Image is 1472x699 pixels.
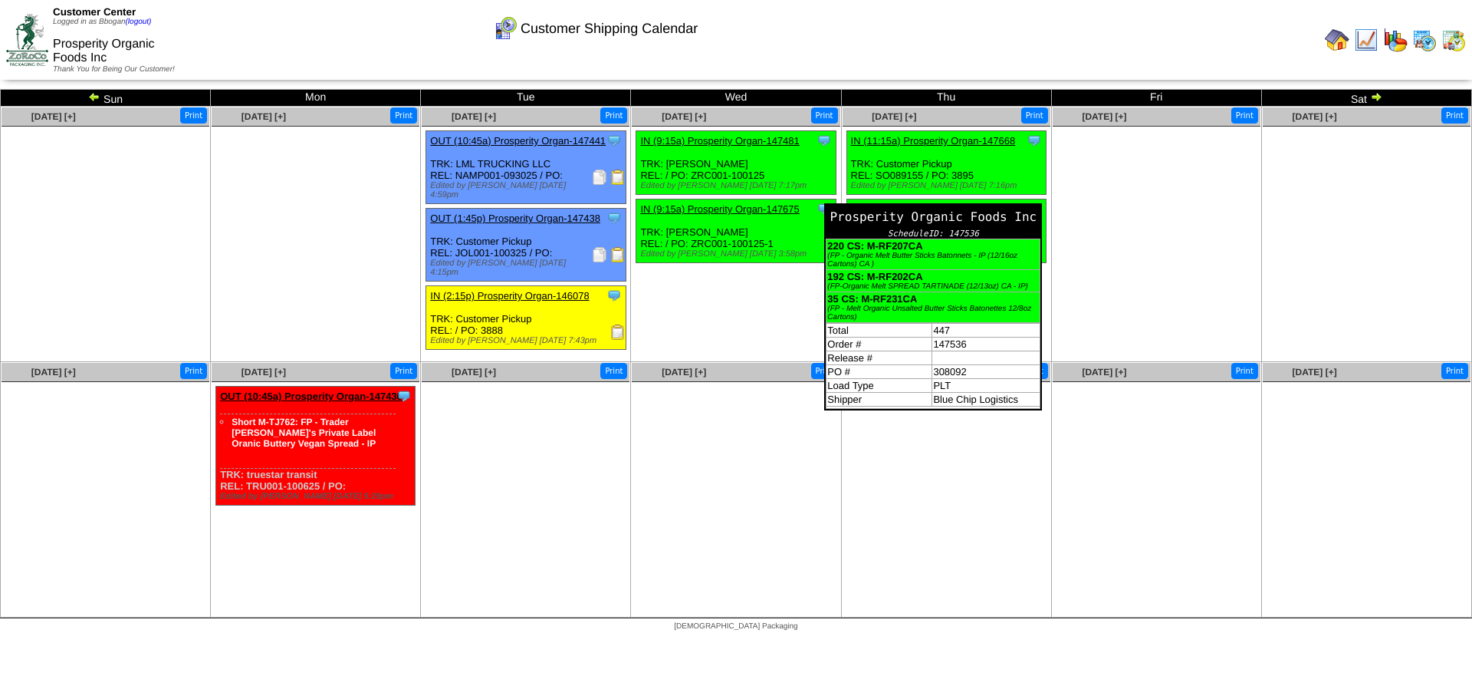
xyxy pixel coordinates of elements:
[932,364,1040,378] td: 308092
[1,90,211,107] td: Sun
[421,90,631,107] td: Tue
[826,205,1040,229] div: Prosperity Organic Foods Inc
[592,247,607,262] img: Packing Slip
[811,363,838,379] button: Print
[1370,91,1382,103] img: arrowright.gif
[851,181,1046,190] div: Edited by [PERSON_NAME] [DATE] 7:16pm
[216,387,416,506] div: TRK: truestar transit REL: TRU001-100625 / PO:
[1082,111,1126,122] a: [DATE] [+]
[220,492,415,501] div: Edited by [PERSON_NAME] [DATE] 5:29pm
[53,18,151,26] span: Logged in as Bbogan
[932,337,1040,351] td: 147536
[826,364,932,378] td: PO #
[600,363,627,379] button: Print
[430,290,589,302] a: IN (2:15p) Prosperity Organ-146078
[430,135,606,147] a: OUT (10:45a) Prosperity Organ-147441
[6,14,48,65] img: ZoRoCo_Logo(Green%26Foil)%20jpg.webp
[932,323,1040,337] td: 447
[606,288,622,303] img: Tooltip
[1231,107,1258,124] button: Print
[827,252,1039,269] div: (FP - Organic Melt Butter Sticks Batonnets - IP (12/16oz Cartons) CA )
[816,201,832,216] img: Tooltip
[1051,90,1261,107] td: Fri
[610,325,626,340] img: Receiving Document
[452,367,496,378] a: [DATE] [+]
[826,378,932,392] td: Load Type
[600,107,627,124] button: Print
[53,65,175,74] span: Thank You for Being Our Customer!
[1027,207,1042,219] a: Prosperity Organic Foods Inc ScheduleID: 147536 220 CS: M-RF207CA (FP - Organic Melt Butter Stick...
[932,378,1040,392] td: PLT
[662,111,706,122] a: [DATE] [+]
[430,259,625,277] div: Edited by [PERSON_NAME] [DATE] 4:15pm
[426,209,626,282] div: TRK: Customer Pickup REL: JOL001-100325 / PO:
[826,351,932,364] td: Release #
[211,90,421,107] td: Mon
[1441,28,1466,52] img: calendarinout.gif
[827,305,1039,321] div: (FP - Melt Organic Unsalted Butter Sticks Batonettes 12/8oz Cartons)
[606,133,622,148] img: Tooltip
[640,203,799,215] a: IN (9:15a) Prosperity Organ-147675
[816,133,832,148] img: Tooltip
[846,131,1046,195] div: TRK: Customer Pickup REL: SO089155 / PO: 3895
[1293,367,1337,378] a: [DATE] [+]
[180,107,207,124] button: Print
[452,111,496,122] a: [DATE] [+]
[811,107,838,124] button: Print
[592,170,607,185] img: Packing Slip
[430,181,625,199] div: Edited by [PERSON_NAME] [DATE] 4:59pm
[53,6,136,18] span: Customer Center
[232,417,376,449] a: Short M-TJ762: FP - Trader [PERSON_NAME]'s Private Label Oranic Buttery Vegan Spread - IP
[631,90,841,107] td: Wed
[53,38,155,64] span: Prosperity Organic Foods Inc
[1325,28,1349,52] img: home.gif
[610,247,626,262] img: Bill of Lading
[1412,28,1437,52] img: calendarprod.gif
[426,286,626,350] div: TRK: Customer Pickup REL: / PO: 3888
[1082,367,1126,378] a: [DATE] [+]
[220,391,402,402] a: OUT (10:45a) Prosperity Organ-147436
[1293,111,1337,122] a: [DATE] [+]
[636,131,836,195] div: TRK: [PERSON_NAME] REL: / PO: ZRC001-100125
[841,90,1051,107] td: Thu
[826,229,1040,239] div: ScheduleID: 147536
[390,107,417,124] button: Print
[640,181,835,190] div: Edited by [PERSON_NAME] [DATE] 7:17pm
[31,111,76,122] a: [DATE] [+]
[396,388,412,404] img: Tooltip
[932,392,1040,406] td: Blue Chip Logistics
[426,131,626,204] div: TRK: LML TRUCKING LLC REL: NAMP001-093025 / PO:
[872,111,916,122] a: [DATE] [+]
[390,363,417,379] button: Print
[636,199,836,263] div: TRK: [PERSON_NAME] REL: / PO: ZRC001-100125-1
[31,367,76,378] span: [DATE] [+]
[126,18,152,26] a: (logout)
[1027,133,1042,148] img: Tooltip
[430,213,600,224] a: OUT (1:45p) Prosperity Organ-147438
[1231,363,1258,379] button: Print
[1261,90,1471,107] td: Sat
[826,337,932,351] td: Order #
[1021,107,1048,124] button: Print
[851,135,1016,147] a: IN (11:15a) Prosperity Organ-147668
[826,392,932,406] td: Shipper
[242,111,286,122] a: [DATE] [+]
[242,367,286,378] a: [DATE] [+]
[846,199,1046,263] div: TRK: Blue Chip Logistics REL: / PO: 308092
[827,271,922,282] b: 192 CS: M-RF202CA
[1354,28,1378,52] img: line_graph.gif
[1441,107,1468,124] button: Print
[88,91,100,103] img: arrowleft.gif
[640,249,835,259] div: Edited by [PERSON_NAME] [DATE] 3:58pm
